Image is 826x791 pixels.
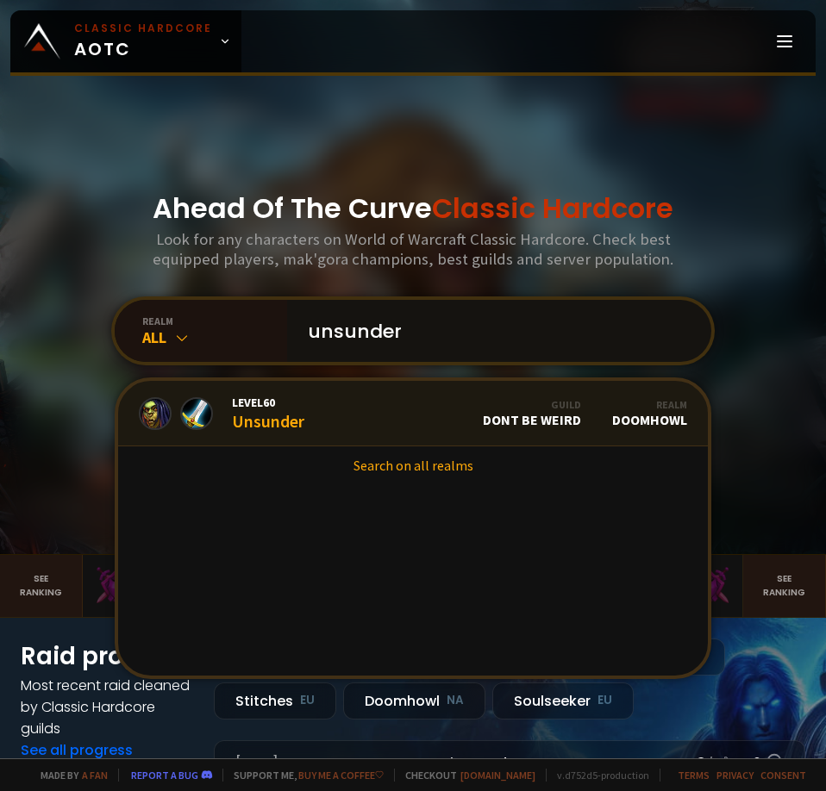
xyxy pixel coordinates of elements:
div: All [142,327,287,347]
small: NA [447,692,464,709]
small: EU [598,692,612,709]
a: [DATE]zgpetri on godDefias Pillager8 /90 [214,740,805,786]
a: Level60UnsunderGuildDont Be WeirdRealmDoomhowl [118,381,708,446]
small: Classic Hardcore [74,21,212,36]
span: AOTC [74,21,212,62]
h1: Ahead Of The Curve [153,188,673,229]
a: Buy me a coffee [298,769,384,782]
h3: Look for any characters on World of Warcraft Classic Hardcore. Check best equipped players, mak'g... [124,229,703,269]
h4: Most recent raid cleaned by Classic Hardcore guilds [21,675,193,739]
h1: Raid progress [21,638,193,675]
span: v. d752d5 - production [546,769,649,782]
div: Stitches [214,682,336,719]
a: Privacy [716,769,754,782]
a: Report a bug [131,769,198,782]
a: Terms [678,769,710,782]
span: Made by [30,769,108,782]
a: Search on all realms [118,446,708,484]
a: Mak'Gora#2Rivench100 [83,555,248,617]
small: EU [300,692,315,709]
div: realm [142,315,287,327]
div: Doomhowl [612,398,687,428]
a: Classic HardcoreAOTC [10,10,241,72]
a: Consent [760,769,806,782]
a: [DOMAIN_NAME] [460,769,535,782]
span: Level 60 [232,395,304,410]
span: Checkout [394,769,535,782]
a: a fan [82,769,108,782]
div: Unsunder [232,395,304,432]
a: Seeranking [743,555,826,617]
div: Guild [483,398,581,411]
div: Realm [612,398,687,411]
a: See all progress [21,740,133,760]
span: Classic Hardcore [432,189,673,227]
span: Support me, [222,769,384,782]
div: Dont Be Weird [483,398,581,428]
div: Mak'Gora [93,565,237,583]
div: Soulseeker [492,682,634,719]
div: Doomhowl [343,682,485,719]
input: Search a character... [297,300,691,362]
